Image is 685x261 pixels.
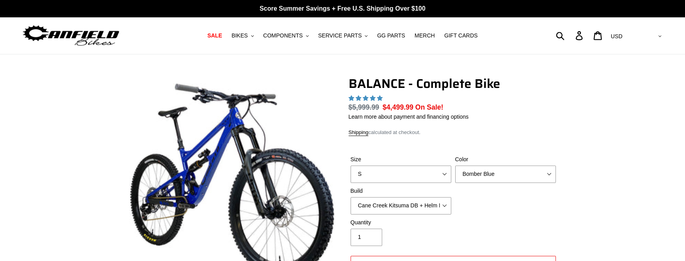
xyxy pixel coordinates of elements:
span: SERVICE PARTS [318,32,362,39]
span: On Sale! [415,102,443,112]
span: COMPONENTS [263,32,303,39]
span: SALE [207,32,222,39]
span: BIKES [231,32,248,39]
button: BIKES [227,30,257,41]
span: 5.00 stars [349,95,384,101]
label: Color [455,155,556,164]
a: GIFT CARDS [440,30,482,41]
h1: BALANCE - Complete Bike [349,76,558,91]
s: $5,999.99 [349,103,379,111]
button: SERVICE PARTS [314,30,372,41]
label: Size [351,155,451,164]
a: MERCH [411,30,439,41]
a: Shipping [349,129,369,136]
button: COMPONENTS [259,30,313,41]
span: $4,499.99 [383,103,413,111]
label: Quantity [351,218,451,227]
span: GIFT CARDS [444,32,478,39]
input: Search [560,27,580,44]
label: Build [351,187,451,195]
span: MERCH [415,32,435,39]
a: Learn more about payment and financing options [349,114,469,120]
span: GG PARTS [377,32,405,39]
a: GG PARTS [373,30,409,41]
a: SALE [203,30,226,41]
img: Canfield Bikes [22,23,120,48]
div: calculated at checkout. [349,129,558,136]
